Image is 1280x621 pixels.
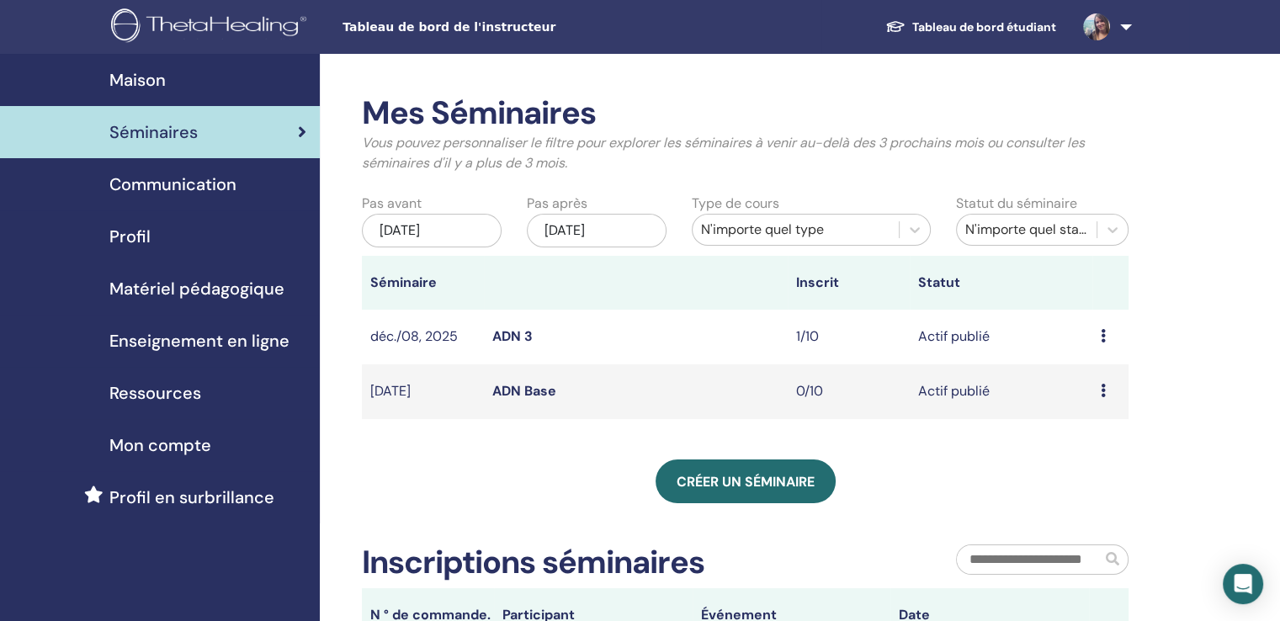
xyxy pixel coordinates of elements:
span: Profil en surbrillance [109,485,274,510]
img: default.jpg [1083,13,1110,40]
div: N'importe quel statut [965,220,1088,240]
h2: Mes Séminaires [362,94,1129,133]
td: 1/10 [788,310,910,364]
span: Profil [109,224,151,249]
span: Matériel pédagogique [109,276,284,301]
span: Séminaires [109,119,198,145]
span: Communication [109,172,236,197]
div: [DATE] [362,214,502,247]
a: ADN Base [492,382,556,400]
img: graduation-cap-white.svg [885,19,906,34]
label: Pas avant [362,194,422,214]
span: Maison [109,67,166,93]
h2: Inscriptions séminaires [362,544,704,582]
td: 0/10 [788,364,910,419]
th: Inscrit [788,256,910,310]
span: Créer un séminaire [677,473,815,491]
th: Séminaire [362,256,484,310]
img: logo.png [111,8,312,46]
td: Actif publié [910,364,1092,419]
label: Statut du séminaire [956,194,1077,214]
span: Tableau de bord de l'instructeur [343,19,595,36]
div: [DATE] [527,214,667,247]
span: Enseignement en ligne [109,328,289,353]
div: N'importe quel type [701,220,890,240]
div: Open Intercom Messenger [1223,564,1263,604]
label: Type de cours [692,194,779,214]
td: déc./08, 2025 [362,310,484,364]
a: ADN 3 [492,327,533,345]
label: Pas après [527,194,587,214]
a: Créer un séminaire [656,459,836,503]
td: [DATE] [362,364,484,419]
th: Statut [910,256,1092,310]
span: Ressources [109,380,201,406]
a: Tableau de bord étudiant [872,12,1070,43]
td: Actif publié [910,310,1092,364]
p: Vous pouvez personnaliser le filtre pour explorer les séminaires à venir au-delà des 3 prochains ... [362,133,1129,173]
span: Mon compte [109,433,211,458]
